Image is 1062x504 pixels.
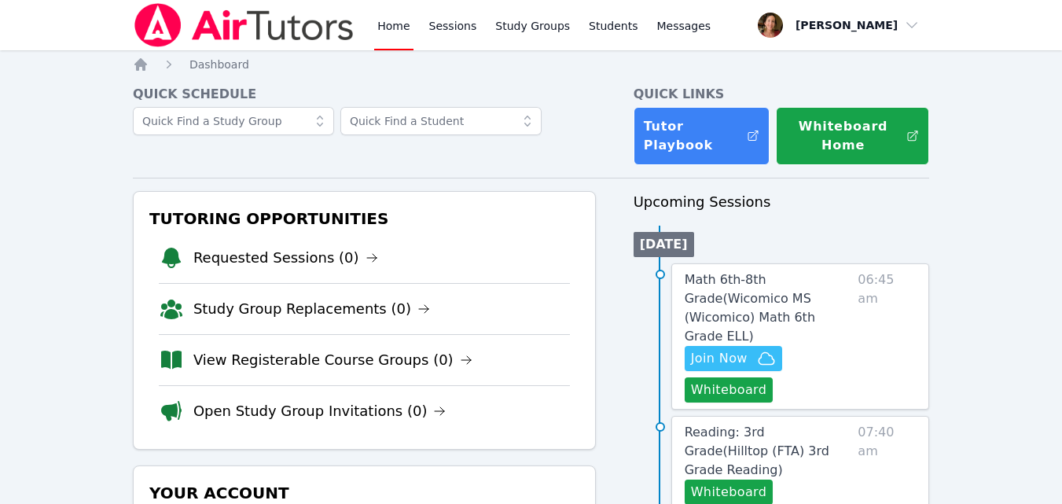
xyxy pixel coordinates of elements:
[691,349,748,368] span: Join Now
[634,85,930,104] h4: Quick Links
[634,191,930,213] h3: Upcoming Sessions
[634,107,770,165] a: Tutor Playbook
[193,247,378,269] a: Requested Sessions (0)
[685,423,852,480] a: Reading: 3rd Grade(Hilltop (FTA) 3rd Grade Reading)
[133,57,929,72] nav: Breadcrumb
[685,272,815,344] span: Math 6th-8th Grade ( Wicomico MS (Wicomico) Math 6th Grade ELL )
[776,107,929,165] button: Whiteboard Home
[340,107,542,135] input: Quick Find a Student
[133,85,596,104] h4: Quick Schedule
[193,349,472,371] a: View Registerable Course Groups (0)
[685,270,852,346] a: Math 6th-8th Grade(Wicomico MS (Wicomico) Math 6th Grade ELL)
[685,346,782,371] button: Join Now
[133,3,355,47] img: Air Tutors
[858,270,916,403] span: 06:45 am
[193,400,446,422] a: Open Study Group Invitations (0)
[189,58,249,71] span: Dashboard
[133,107,334,135] input: Quick Find a Study Group
[685,377,774,403] button: Whiteboard
[657,18,711,34] span: Messages
[634,232,694,257] li: [DATE]
[685,425,829,477] span: Reading: 3rd Grade ( Hilltop (FTA) 3rd Grade Reading )
[189,57,249,72] a: Dashboard
[193,298,430,320] a: Study Group Replacements (0)
[146,204,582,233] h3: Tutoring Opportunities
